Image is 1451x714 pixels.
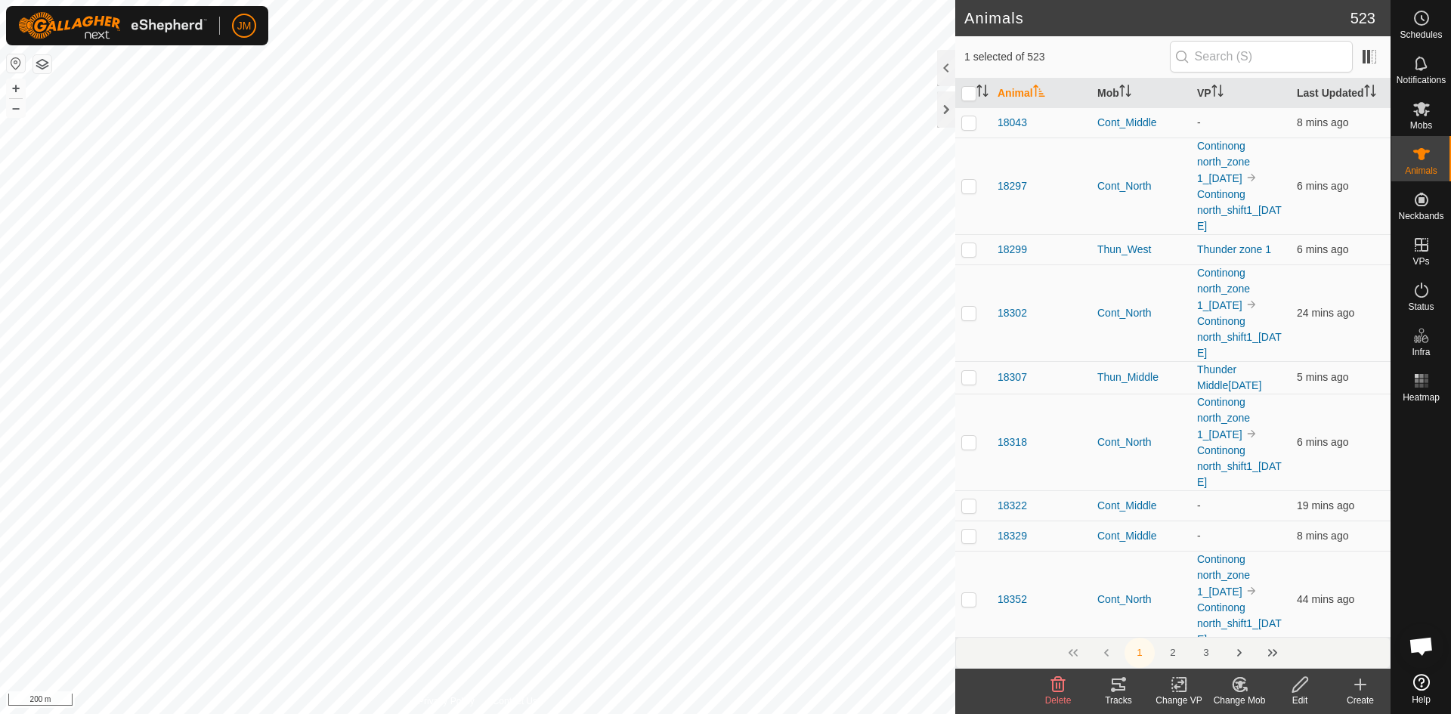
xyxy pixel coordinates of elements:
[1258,638,1288,668] button: Last Page
[964,9,1350,27] h2: Animals
[33,55,51,73] button: Map Layers
[1270,694,1330,707] div: Edit
[1197,530,1201,542] app-display-virtual-paddock-transition: -
[1097,592,1185,607] div: Cont_North
[1097,178,1185,194] div: Cont_North
[1097,498,1185,514] div: Cont_Middle
[1097,242,1185,258] div: Thun_West
[418,694,475,708] a: Privacy Policy
[1297,499,1354,512] span: 26 Sept 2025, 1:40 pm
[1400,30,1442,39] span: Schedules
[1297,371,1348,383] span: 26 Sept 2025, 1:54 pm
[1297,180,1348,192] span: 26 Sept 2025, 1:53 pm
[1197,499,1201,512] app-display-virtual-paddock-transition: -
[964,49,1170,65] span: 1 selected of 523
[998,434,1027,450] span: 18318
[1297,116,1348,128] span: 26 Sept 2025, 1:52 pm
[18,12,207,39] img: Gallagher Logo
[1119,87,1131,99] p-sorticon: Activate to sort
[1158,638,1188,668] button: 2
[1097,528,1185,544] div: Cont_Middle
[1410,121,1432,130] span: Mobs
[1397,76,1446,85] span: Notifications
[1045,695,1072,706] span: Delete
[1170,41,1353,73] input: Search (S)
[1197,315,1282,359] a: Continong north_shift1_[DATE]
[1125,638,1155,668] button: 1
[1224,638,1255,668] button: Next Page
[1033,87,1045,99] p-sorticon: Activate to sort
[1149,694,1209,707] div: Change VP
[493,694,537,708] a: Contact Us
[1097,305,1185,321] div: Cont_North
[998,178,1027,194] span: 18297
[1350,7,1375,29] span: 523
[1097,369,1185,385] div: Thun_Middle
[1197,444,1282,488] a: Continong north_shift1_[DATE]
[976,87,988,99] p-sorticon: Activate to sort
[1245,585,1258,597] img: to
[998,115,1027,131] span: 18043
[1297,436,1348,448] span: 26 Sept 2025, 1:53 pm
[1399,623,1444,669] div: Open chat
[1209,694,1270,707] div: Change Mob
[1197,363,1261,391] a: Thunder Middle[DATE]
[998,528,1027,544] span: 18329
[7,79,25,97] button: +
[1245,428,1258,440] img: to
[1197,267,1250,311] a: Continong north_zone 1_[DATE]
[1398,212,1443,221] span: Neckbands
[1364,87,1376,99] p-sorticon: Activate to sort
[1391,668,1451,710] a: Help
[1197,116,1201,128] app-display-virtual-paddock-transition: -
[1097,434,1185,450] div: Cont_North
[992,79,1091,108] th: Animal
[998,592,1027,607] span: 18352
[7,99,25,117] button: –
[1291,79,1391,108] th: Last Updated
[1097,115,1185,131] div: Cont_Middle
[7,54,25,73] button: Reset Map
[1245,172,1258,184] img: to
[1297,307,1354,319] span: 26 Sept 2025, 1:36 pm
[998,305,1027,321] span: 18302
[1088,694,1149,707] div: Tracks
[1330,694,1391,707] div: Create
[998,498,1027,514] span: 18322
[237,18,252,34] span: JM
[998,242,1027,258] span: 18299
[1197,140,1250,184] a: Continong north_zone 1_[DATE]
[1191,638,1221,668] button: 3
[1297,243,1348,255] span: 26 Sept 2025, 1:53 pm
[998,369,1027,385] span: 18307
[1191,79,1291,108] th: VP
[1197,601,1282,645] a: Continong north_shift1_[DATE]
[1405,166,1437,175] span: Animals
[1412,695,1431,704] span: Help
[1091,79,1191,108] th: Mob
[1245,298,1258,311] img: to
[1197,188,1282,232] a: Continong north_shift1_[DATE]
[1403,393,1440,402] span: Heatmap
[1412,257,1429,266] span: VPs
[1408,302,1434,311] span: Status
[1197,553,1250,598] a: Continong north_zone 1_[DATE]
[1197,243,1271,255] a: Thunder zone 1
[1297,530,1348,542] span: 26 Sept 2025, 1:51 pm
[1211,87,1224,99] p-sorticon: Activate to sort
[1297,593,1354,605] span: 26 Sept 2025, 1:15 pm
[1412,348,1430,357] span: Infra
[1197,396,1250,440] a: Continong north_zone 1_[DATE]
